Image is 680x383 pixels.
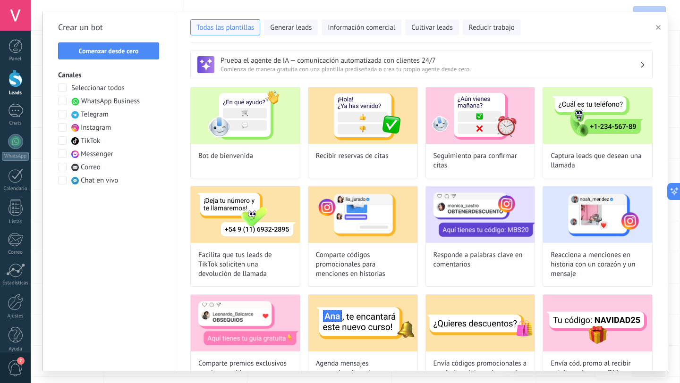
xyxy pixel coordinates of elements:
img: Reacciona a menciones en historia con un corazón y un mensaje [543,186,652,243]
h3: Canales [58,71,160,80]
img: Seguimiento para confirmar citas [426,87,535,144]
span: Comienza de manera gratuita con una plantilla prediseñada o crea tu propio agente desde cero. [221,65,640,73]
span: Instagram [81,123,111,133]
span: Telegram [81,110,109,119]
button: Información comercial [322,19,401,35]
div: Estadísticas [2,280,29,286]
span: Captura leads que desean una llamada [551,151,645,170]
span: Seguimiento para confirmar citas [433,151,527,170]
span: Información comercial [328,23,395,33]
img: Envía códigos promocionales a partir de palabras clave en los mensajes [426,295,535,351]
button: Reducir trabajo [463,19,521,35]
span: 2 [17,357,25,365]
div: Chats [2,120,29,126]
span: Reducir trabajo [469,23,515,33]
img: Responde a palabras clave en comentarios [426,186,535,243]
span: Chat en vivo [81,176,118,185]
img: Agenda mensajes promocionales sobre eventos, ofertas y más [308,295,417,351]
div: Correo [2,250,29,256]
span: Comparte premios exclusivos con los seguidores [198,359,292,378]
button: Cultivar leads [405,19,459,35]
span: Recibir reservas de citas [316,151,389,161]
span: Seleccionar todos [71,83,125,93]
img: Recibir reservas de citas [308,87,417,144]
div: Leads [2,90,29,96]
h3: Prueba el agente de IA — comunicación automatizada con clientes 24/7 [221,56,640,65]
div: Panel [2,56,29,62]
span: Comenzar desde cero [79,48,139,54]
span: Correo [81,163,101,172]
span: Facilita que tus leads de TikTok soliciten una devolución de llamada [198,250,292,279]
img: Facilita que tus leads de TikTok soliciten una devolución de llamada [191,186,300,243]
div: Listas [2,219,29,225]
button: Generar leads [264,19,318,35]
div: WhatsApp [2,152,29,161]
button: Comenzar desde cero [58,42,159,59]
img: Bot de bienvenida [191,87,300,144]
span: Bot de bienvenida [198,151,253,161]
img: Comparte premios exclusivos con los seguidores [191,295,300,351]
button: Todas las plantillas [190,19,260,35]
span: Comparte códigos promocionales para menciones en historias [316,250,410,279]
h2: Crear un bot [58,20,160,35]
span: Reacciona a menciones en historia con un corazón y un mensaje [551,250,645,279]
span: Generar leads [270,23,312,33]
img: Comparte códigos promocionales para menciones en historias [308,186,417,243]
div: Calendario [2,186,29,192]
span: TikTok [81,136,100,146]
span: Todas las plantillas [196,23,254,33]
img: Captura leads que desean una llamada [543,87,652,144]
span: Cultivar leads [411,23,452,33]
div: Ayuda [2,346,29,352]
span: Messenger [81,150,113,159]
div: Ajustes [2,313,29,319]
span: WhatsApp Business [81,97,140,106]
img: Envía cód. promo al recibir palabras clave por DM en TikTok [543,295,652,351]
span: Responde a palabras clave en comentarios [433,250,527,269]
